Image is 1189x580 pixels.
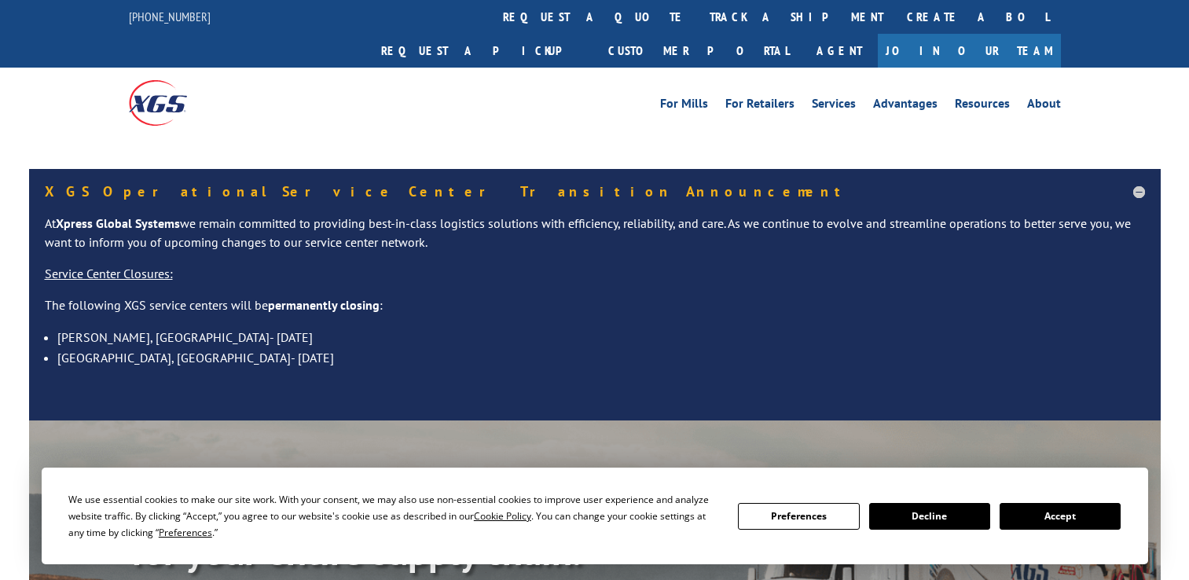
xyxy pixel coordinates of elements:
a: Customer Portal [596,34,801,68]
span: Preferences [159,526,212,539]
a: For Mills [660,97,708,115]
a: Resources [955,97,1010,115]
a: For Retailers [725,97,795,115]
strong: permanently closing [268,297,380,313]
span: Cookie Policy [474,509,531,523]
div: We use essential cookies to make our site work. With your consent, we may also use non-essential ... [68,491,719,541]
b: Visibility, transparency, and control for your entire supply chain. [131,481,692,575]
button: Decline [869,503,990,530]
a: Agent [801,34,878,68]
button: Accept [1000,503,1121,530]
button: Preferences [738,503,859,530]
p: The following XGS service centers will be : [45,296,1145,328]
a: About [1027,97,1061,115]
li: [GEOGRAPHIC_DATA], [GEOGRAPHIC_DATA]- [DATE] [57,347,1145,368]
h5: XGS Operational Service Center Transition Announcement [45,185,1145,199]
li: [PERSON_NAME], [GEOGRAPHIC_DATA]- [DATE] [57,327,1145,347]
a: Join Our Team [878,34,1061,68]
a: Services [812,97,856,115]
a: Request a pickup [369,34,596,68]
u: Service Center Closures: [45,266,173,281]
p: At we remain committed to providing best-in-class logistics solutions with efficiency, reliabilit... [45,215,1145,265]
a: [PHONE_NUMBER] [129,9,211,24]
a: Advantages [873,97,938,115]
div: Cookie Consent Prompt [42,468,1148,564]
strong: Xpress Global Systems [56,215,180,231]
